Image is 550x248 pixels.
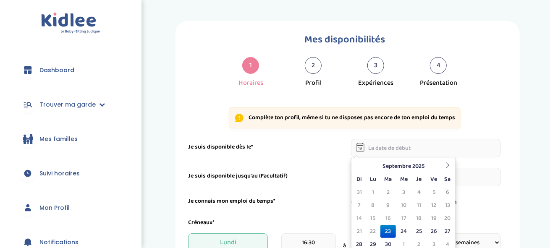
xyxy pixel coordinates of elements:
[441,199,454,212] td: 13
[353,186,366,199] td: 31
[441,212,454,225] td: 20
[305,57,322,74] div: 2
[426,197,508,207] div: Non
[367,57,384,74] div: 3
[351,139,501,157] input: La date de début
[366,199,380,212] td: 8
[411,199,426,212] td: 11
[39,204,70,212] span: Mon Profil
[13,193,129,223] a: Mon Profil
[242,57,259,74] div: 1
[188,143,253,151] label: Je suis disponible dès le*
[39,135,78,144] span: Mes familles
[13,124,129,154] a: Mes familles
[353,199,366,212] td: 7
[427,186,441,199] td: 5
[396,199,411,212] td: 10
[39,100,96,109] span: Trouver ma garde
[188,218,215,227] label: Créneaux*
[41,13,100,34] img: logo.svg
[396,225,411,238] td: 24
[441,186,454,199] td: 6
[188,31,501,48] h1: Mes disponibilités
[353,225,366,238] td: 21
[39,169,80,178] span: Suivi horaires
[366,160,441,173] th: Septembre 2025
[396,173,411,186] th: Me
[366,173,380,186] th: Lu
[188,197,275,206] label: Je connais mon emploi du temps*
[380,173,396,186] th: Ma
[305,78,322,88] div: Profil
[420,78,457,88] div: Présentation
[353,212,366,225] td: 14
[380,199,396,212] td: 9
[238,78,263,88] div: Horaires
[427,173,441,186] th: Ve
[396,186,411,199] td: 3
[345,197,426,207] div: Oui
[353,173,366,186] th: Di
[39,66,74,75] span: Dashboard
[427,225,441,238] td: 26
[380,186,396,199] td: 2
[13,89,129,120] a: Trouver ma garde
[366,212,380,225] td: 15
[13,55,129,85] a: Dashboard
[13,158,129,188] a: Suivi horaires
[411,173,426,186] th: Je
[358,78,393,88] div: Expériences
[427,199,441,212] td: 12
[249,114,455,122] p: Complète ton profil, même si tu ne disposes pas encore de ton emploi du temps
[366,225,380,238] td: 22
[411,212,426,225] td: 18
[380,225,396,238] td: 23
[441,225,454,238] td: 27
[411,225,426,238] td: 25
[441,173,454,186] th: Sa
[411,186,426,199] td: 4
[380,212,396,225] td: 16
[396,212,411,225] td: 17
[188,172,288,180] label: Je suis disponible jusqu'au (Facultatif)
[366,186,380,199] td: 1
[39,238,79,247] span: Notifications
[430,57,447,74] div: 4
[427,212,441,225] td: 19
